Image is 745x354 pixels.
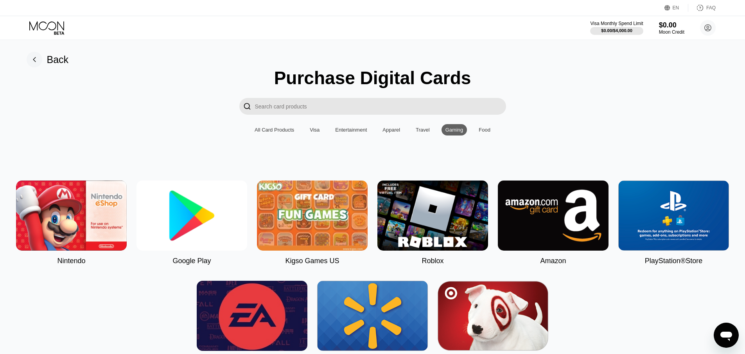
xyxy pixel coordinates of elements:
div: FAQ [688,4,716,12]
div: Apparel [382,127,400,133]
div: $0.00Moon Credit [659,21,684,35]
div: Gaming [442,124,467,135]
div: Food [479,127,490,133]
div: Nintendo [57,257,85,265]
div: Visa [310,127,320,133]
div: EN [673,5,679,11]
div: Purchase Digital Cards [274,67,471,88]
div: Visa Monthly Spend Limit$0.00/$4,000.00 [590,21,643,35]
div: Visa Monthly Spend Limit [590,21,643,26]
div: Apparel [379,124,404,135]
div: $0.00 / $4,000.00 [601,28,632,33]
iframe: Button to launch messaging window [714,323,739,348]
div:  [243,102,251,111]
div: All Card Products [255,127,294,133]
div: Google Play [172,257,211,265]
div: Entertainment [331,124,371,135]
div: Travel [412,124,434,135]
div: All Card Products [251,124,298,135]
div: Gaming [445,127,463,133]
div: Food [475,124,494,135]
div: Entertainment [335,127,367,133]
div: Kigso Games US [285,257,339,265]
div: Back [47,54,69,65]
div: Amazon [540,257,566,265]
div: Travel [416,127,430,133]
div: PlayStation®Store [645,257,702,265]
div:  [239,98,255,115]
div: Moon Credit [659,29,684,35]
div: EN [664,4,688,12]
div: Visa [306,124,323,135]
input: Search card products [255,98,506,115]
div: FAQ [706,5,716,11]
div: Back [27,52,69,67]
div: $0.00 [659,21,684,29]
div: Roblox [422,257,443,265]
